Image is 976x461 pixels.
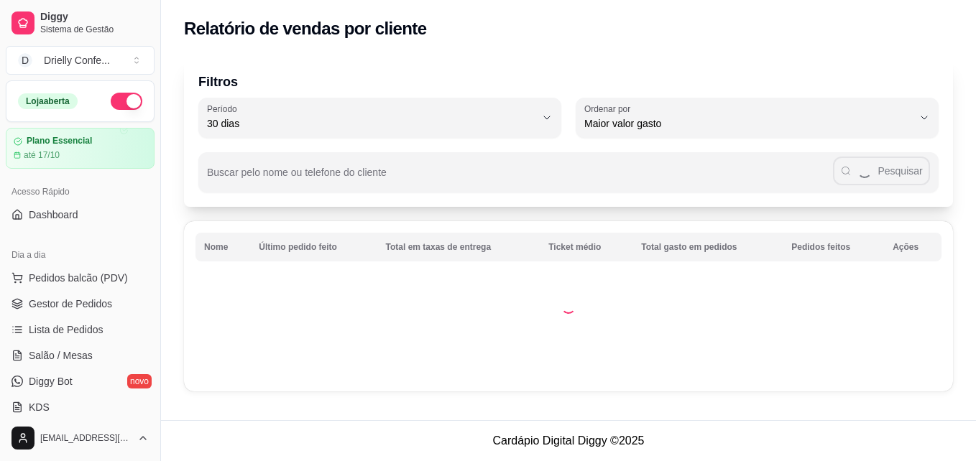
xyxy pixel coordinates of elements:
[44,53,110,67] div: Drielly Confe ...
[6,243,155,266] div: Dia a dia
[29,374,73,388] span: Diggy Bot
[6,203,155,226] a: Dashboard
[561,299,576,314] div: Loading
[6,128,155,169] a: Plano Essencialaté 17/10
[161,420,976,461] footer: Cardápio Digital Diggy © 2025
[6,6,155,40] a: DiggySistema de Gestão
[27,136,92,146] article: Plano Essencial
[207,171,833,185] input: Buscar pelo nome ou telefone do cliente
[29,322,103,337] span: Lista de Pedidos
[29,400,50,414] span: KDS
[6,396,155,419] a: KDS
[584,103,635,115] label: Ordenar por
[40,24,149,35] span: Sistema de Gestão
[198,98,561,138] button: Período30 dias
[6,292,155,315] a: Gestor de Pedidos
[207,116,535,131] span: 30 dias
[576,98,939,138] button: Ordenar porMaior valor gasto
[6,266,155,289] button: Pedidos balcão (PDV)
[584,116,913,131] span: Maior valor gasto
[111,93,142,110] button: Alterar Status
[6,370,155,393] a: Diggy Botnovo
[6,421,155,455] button: [EMAIL_ADDRESS][DOMAIN_NAME]
[198,72,939,92] p: Filtros
[207,103,241,115] label: Período
[6,344,155,367] a: Salão / Mesas
[24,149,60,161] article: até 17/10
[29,297,112,311] span: Gestor de Pedidos
[29,208,78,222] span: Dashboard
[29,348,93,363] span: Salão / Mesas
[6,180,155,203] div: Acesso Rápido
[18,93,78,109] div: Loja aberta
[6,318,155,341] a: Lista de Pedidos
[184,17,427,40] h2: Relatório de vendas por cliente
[40,432,132,444] span: [EMAIL_ADDRESS][DOMAIN_NAME]
[18,53,32,67] span: D
[6,46,155,75] button: Select a team
[40,11,149,24] span: Diggy
[29,271,128,285] span: Pedidos balcão (PDV)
